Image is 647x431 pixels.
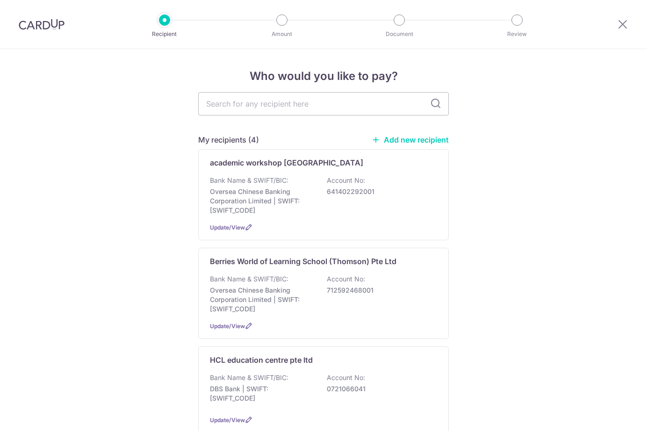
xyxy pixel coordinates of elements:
p: academic workshop [GEOGRAPHIC_DATA] [210,157,363,168]
p: Amount [247,29,316,39]
p: Document [365,29,434,39]
p: Account No: [327,176,365,185]
p: 712592468001 [327,286,431,295]
p: Account No: [327,373,365,382]
a: Update/View [210,224,245,231]
img: CardUp [19,19,65,30]
a: Add new recipient [372,135,449,144]
p: Bank Name & SWIFT/BIC: [210,274,288,284]
p: 641402292001 [327,187,431,196]
h4: Who would you like to pay? [198,68,449,85]
p: 0721066041 [327,384,431,394]
a: Update/View [210,323,245,330]
p: HCL education centre pte ltd [210,354,313,366]
p: Berries World of Learning School (Thomson) Pte Ltd [210,256,396,267]
p: Account No: [327,274,365,284]
p: Bank Name & SWIFT/BIC: [210,373,288,382]
p: Oversea Chinese Banking Corporation Limited | SWIFT: [SWIFT_CODE] [210,286,315,314]
p: Oversea Chinese Banking Corporation Limited | SWIFT: [SWIFT_CODE] [210,187,315,215]
p: Recipient [130,29,199,39]
p: Review [482,29,552,39]
input: Search for any recipient here [198,92,449,115]
a: Update/View [210,417,245,424]
p: Bank Name & SWIFT/BIC: [210,176,288,185]
p: DBS Bank | SWIFT: [SWIFT_CODE] [210,384,315,403]
h5: My recipients (4) [198,134,259,145]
